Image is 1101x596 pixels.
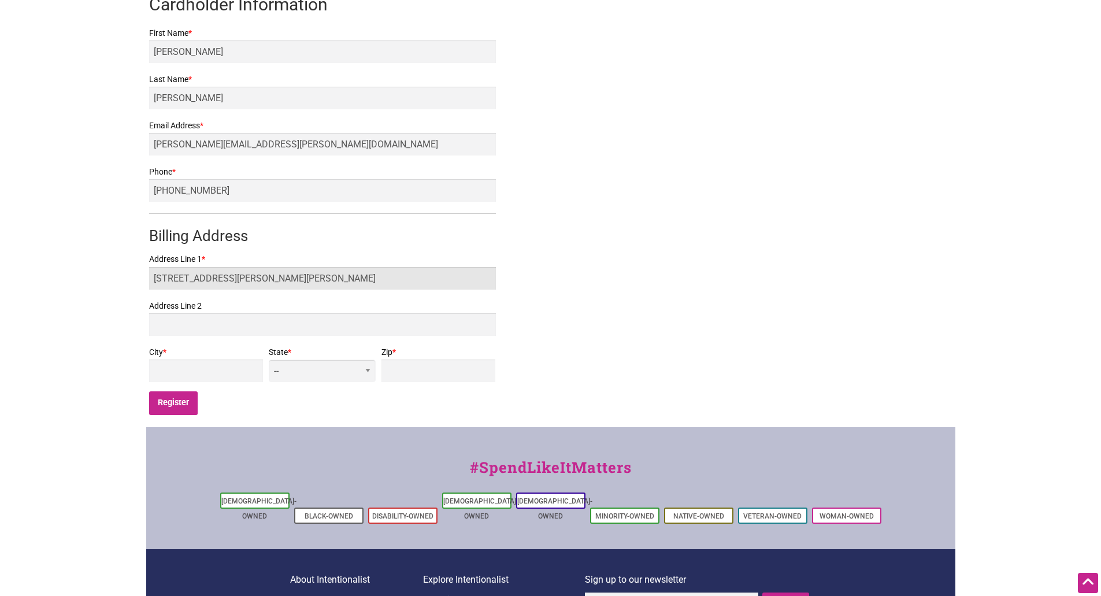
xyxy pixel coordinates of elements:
label: Address Line 2 [149,299,496,313]
label: First Name [149,26,496,40]
h3: Billing Address [149,225,496,246]
input: Register [149,391,198,415]
a: Minority-Owned [595,512,654,520]
a: Black-Owned [305,512,353,520]
p: Explore Intentionalist [423,572,585,587]
div: Scroll Back to Top [1078,573,1098,593]
p: About Intentionalist [290,572,423,587]
label: City [149,345,264,360]
a: Native-Owned [673,512,724,520]
a: [DEMOGRAPHIC_DATA]-Owned [443,497,518,520]
label: Email Address [149,119,496,133]
a: Woman-Owned [820,512,874,520]
p: Sign up to our newsletter [585,572,811,587]
a: Disability-Owned [372,512,433,520]
div: #SpendLikeItMatters [146,456,955,490]
a: Veteran-Owned [743,512,802,520]
label: Last Name [149,72,496,87]
label: Phone [149,165,496,179]
label: Address Line 1 [149,252,496,266]
a: [DEMOGRAPHIC_DATA]-Owned [221,497,296,520]
a: [DEMOGRAPHIC_DATA]-Owned [517,497,592,520]
label: State [269,345,375,360]
label: Zip [381,345,496,360]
